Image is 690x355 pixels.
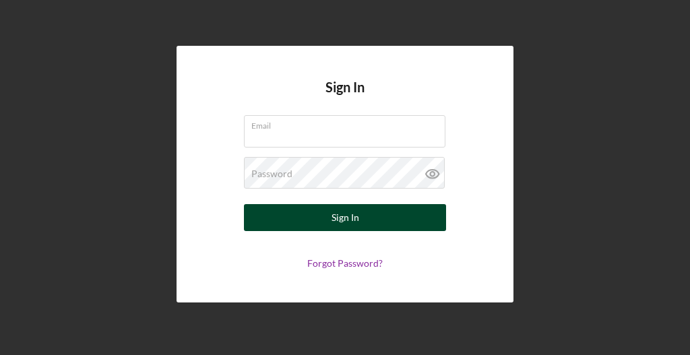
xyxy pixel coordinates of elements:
h4: Sign In [325,79,365,115]
label: Password [251,168,292,179]
a: Forgot Password? [307,257,383,269]
label: Email [251,116,445,131]
button: Sign In [244,204,446,231]
div: Sign In [332,204,359,231]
